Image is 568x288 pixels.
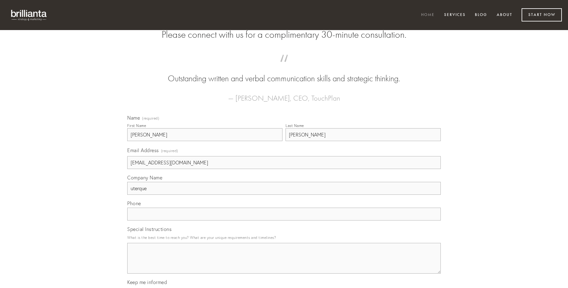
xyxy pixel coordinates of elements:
[522,8,562,21] a: Start Now
[161,147,178,155] span: (required)
[127,226,172,232] span: Special Instructions
[127,147,159,153] span: Email Address
[6,6,52,24] img: brillianta - research, strategy, marketing
[127,123,146,128] div: First Name
[286,123,304,128] div: Last Name
[127,279,167,285] span: Keep me informed
[127,175,162,181] span: Company Name
[127,233,441,242] p: What is the best time to reach you? What are your unique requirements and timelines?
[142,117,159,120] span: (required)
[137,85,431,104] figcaption: — [PERSON_NAME], CEO, TouchPlan
[440,10,470,20] a: Services
[127,115,140,121] span: Name
[417,10,439,20] a: Home
[137,61,431,85] blockquote: Outstanding written and verbal communication skills and strategic thinking.
[493,10,516,20] a: About
[137,61,431,73] span: “
[127,200,141,206] span: Phone
[127,29,441,40] h2: Please connect with us for a complimentary 30-minute consultation.
[471,10,491,20] a: Blog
